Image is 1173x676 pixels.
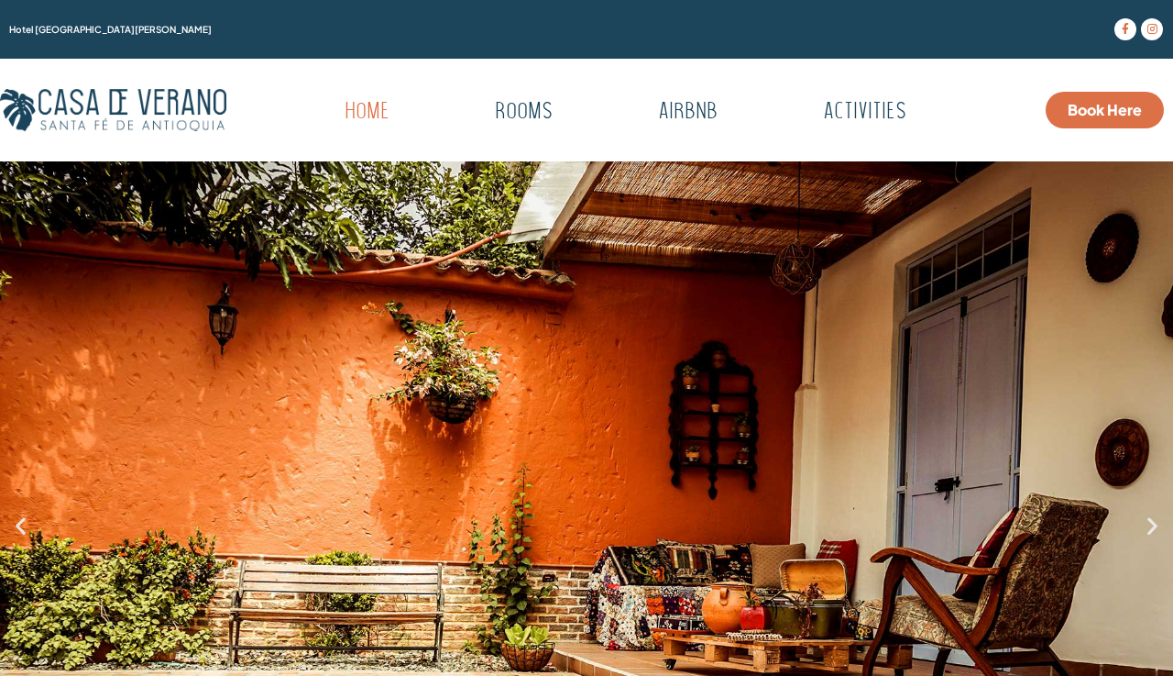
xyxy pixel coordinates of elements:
[9,25,947,34] h1: Hotel [GEOGRAPHIC_DATA][PERSON_NAME]
[299,92,435,134] a: Home
[612,92,763,134] a: Airbnb
[1046,92,1164,128] a: Book Here
[777,92,952,134] a: Activities
[1068,103,1142,117] span: Book Here
[449,92,598,134] a: Rooms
